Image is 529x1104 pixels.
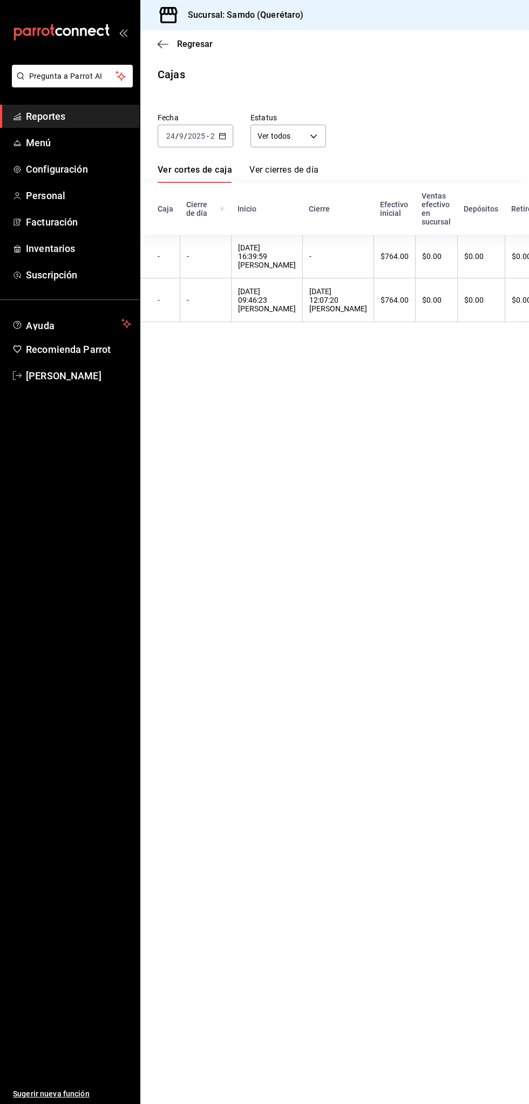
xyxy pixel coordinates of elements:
span: Facturación [26,215,131,229]
div: navigation tabs [158,165,318,183]
span: / [175,132,179,140]
input: -- [179,132,184,140]
span: Configuración [26,162,131,176]
div: $0.00 [422,296,451,304]
div: Caja [158,205,173,213]
button: open_drawer_menu [119,28,127,37]
span: Personal [26,188,131,203]
span: Sugerir nueva función [13,1088,131,1100]
div: - [158,252,173,261]
div: Depósitos [464,205,498,213]
span: - [207,132,209,140]
div: [DATE] 09:46:23 [PERSON_NAME] [238,287,296,313]
div: [DATE] 16:39:59 [PERSON_NAME] [238,243,296,269]
svg: El número de cierre de día es consecutivo y consolida todos los cortes de caja previos en un únic... [220,205,225,213]
span: Ayuda [26,317,117,330]
button: Pregunta a Parrot AI [12,65,133,87]
div: $0.00 [464,296,498,304]
span: Inventarios [26,241,131,256]
span: Regresar [177,39,213,49]
span: Suscripción [26,268,131,282]
div: [DATE] 12:07:20 [PERSON_NAME] [309,287,367,313]
div: $0.00 [422,252,451,261]
label: Fecha [158,114,233,121]
div: - [309,252,367,261]
h3: Sucursal: Samdo (Querétaro) [179,9,304,22]
div: Ver todos [250,125,326,147]
span: Menú [26,135,131,150]
label: Estatus [250,114,326,121]
button: Regresar [158,39,213,49]
span: Reportes [26,109,131,124]
span: / [184,132,187,140]
div: Cierre [309,205,367,213]
a: Pregunta a Parrot AI [8,78,133,90]
div: Inicio [238,205,296,213]
div: Efectivo inicial [380,200,409,217]
input: -- [210,132,220,140]
div: Ventas efectivo en sucursal [422,192,451,226]
div: $0.00 [464,252,498,261]
div: - [187,252,225,261]
span: Pregunta a Parrot AI [29,71,116,82]
div: - [187,296,225,304]
div: $764.00 [381,252,409,261]
div: Cajas [158,66,185,83]
div: - [158,296,173,304]
div: $764.00 [381,296,409,304]
input: -- [166,132,175,140]
a: Ver cierres de día [249,165,318,183]
div: Cierre de día [186,200,225,217]
span: Recomienda Parrot [26,342,131,357]
input: ---- [187,132,206,140]
span: [PERSON_NAME] [26,369,131,383]
a: Ver cortes de caja [158,165,232,183]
